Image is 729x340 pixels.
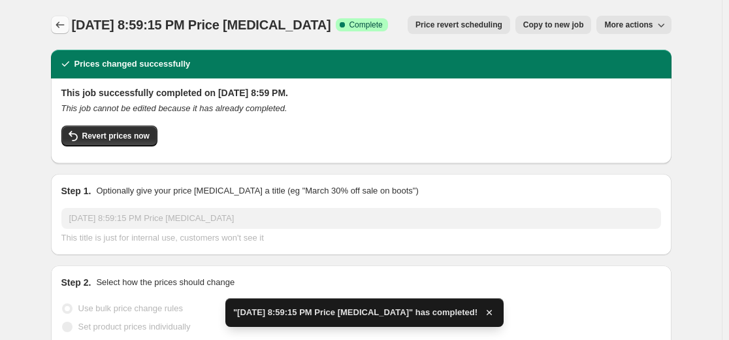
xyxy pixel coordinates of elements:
span: [DATE] 8:59:15 PM Price [MEDICAL_DATA] [72,18,331,32]
span: More actions [604,20,653,30]
h2: Prices changed successfully [74,58,191,71]
span: Complete [349,20,382,30]
p: Select how the prices should change [96,276,235,289]
i: This job cannot be edited because it has already completed. [61,103,287,113]
p: Optionally give your price [MEDICAL_DATA] a title (eg "March 30% off sale on boots") [96,184,418,197]
span: "[DATE] 8:59:15 PM Price [MEDICAL_DATA]" has completed! [233,306,478,319]
button: Copy to new job [515,16,592,34]
h2: This job successfully completed on [DATE] 8:59 PM. [61,86,661,99]
button: Price change jobs [51,16,69,34]
span: Revert prices now [82,131,150,141]
span: Use bulk price change rules [78,303,183,313]
span: This title is just for internal use, customers won't see it [61,233,264,243]
h2: Step 2. [61,276,91,289]
span: Price revert scheduling [415,20,502,30]
input: 30% off holiday sale [61,208,661,229]
button: Revert prices now [61,126,157,146]
span: Copy to new job [523,20,584,30]
h2: Step 1. [61,184,91,197]
button: Price revert scheduling [408,16,510,34]
span: Set product prices individually [78,322,191,331]
button: More actions [596,16,671,34]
